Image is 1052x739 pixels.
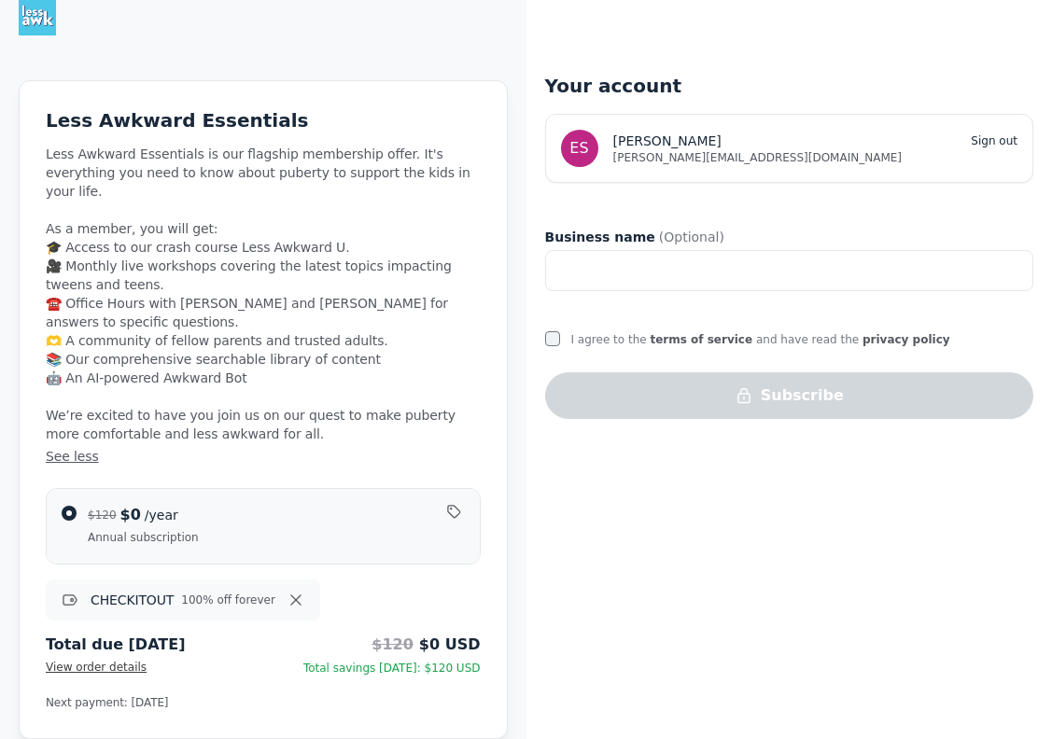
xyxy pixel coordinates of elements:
[46,447,481,466] button: See less
[372,635,414,653] span: $120
[419,635,481,654] span: $0 USD
[659,228,724,246] span: (Optional)
[613,132,722,150] span: [PERSON_NAME]
[181,593,275,607] span: 100% off forever
[46,656,147,678] button: View order details
[46,145,481,466] span: Less Awkward Essentials is our flagship membership offer. It's everything you need to know about ...
[971,134,1017,147] a: Sign out
[303,662,481,675] span: Total savings [DATE]: $120 USD
[613,150,1018,165] span: [PERSON_NAME][EMAIL_ADDRESS][DOMAIN_NAME]
[545,73,1034,99] h5: Your account
[62,506,77,521] input: $120$0/yearAnnual subscription
[650,333,752,346] a: terms of service
[120,506,141,523] span: $0
[88,509,120,522] span: $120
[145,508,178,523] span: /year
[863,333,950,346] a: privacy policy
[91,591,174,609] p: CHECKITOUT
[46,693,481,712] p: Next payment: [DATE]
[545,228,655,246] span: Business name
[88,530,199,545] span: Annual subscription
[545,372,1034,419] button: Subscribe
[46,109,308,132] span: Less Awkward Essentials
[46,661,147,674] span: View order details
[46,635,185,654] span: Total due [DATE]
[571,333,950,346] span: I agree to the and have read the
[561,130,598,167] div: ES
